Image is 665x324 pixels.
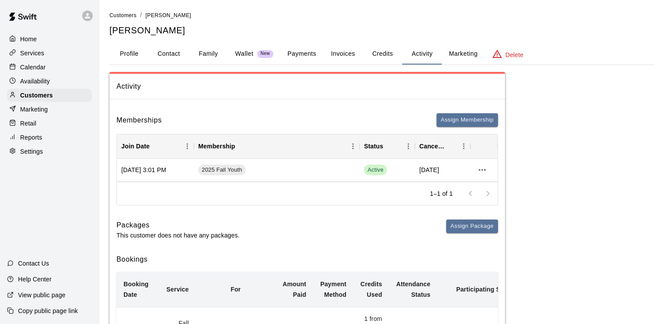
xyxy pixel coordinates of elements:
[475,162,490,177] button: more actions
[280,43,323,65] button: Payments
[364,166,387,174] span: Active
[116,115,162,126] h6: Memberships
[456,286,510,293] b: Participating Staff
[20,63,46,72] p: Calendar
[194,134,360,158] div: Membership
[18,259,49,268] p: Contact Us
[109,11,137,18] a: Customers
[109,43,149,65] button: Profile
[402,43,442,65] button: Activity
[320,281,346,298] b: Payment Method
[457,140,470,153] button: Menu
[140,11,142,20] li: /
[18,275,51,284] p: Help Center
[116,220,240,231] h6: Packages
[145,12,191,18] span: [PERSON_NAME]
[383,140,396,152] button: Sort
[235,140,247,152] button: Sort
[323,43,363,65] button: Invoices
[198,134,235,158] div: Membership
[181,140,194,153] button: Menu
[20,35,37,43] p: Home
[109,11,654,20] nav: breadcrumb
[7,61,92,74] a: Calendar
[116,254,498,265] h6: Bookings
[109,25,654,36] h5: [PERSON_NAME]
[189,43,228,65] button: Family
[360,281,382,298] b: Credits Used
[18,291,65,299] p: View public page
[109,43,654,65] div: basic tabs example
[446,220,498,233] button: Assign Package
[198,166,246,174] span: 2025 Fall Youth
[116,231,240,240] p: This customer does not have any packages.
[257,51,273,57] span: New
[20,133,42,142] p: Reports
[415,134,470,158] div: Cancel Date
[505,50,523,59] p: Delete
[149,43,189,65] button: Contact
[7,32,92,46] a: Home
[436,113,498,127] button: Assign Membership
[20,147,43,156] p: Settings
[20,105,48,114] p: Marketing
[20,91,53,100] p: Customers
[109,12,137,18] span: Customers
[419,166,439,174] span: [DATE]
[363,43,402,65] button: Credits
[167,286,189,293] b: Service
[346,140,360,153] button: Menu
[116,81,498,92] span: Activity
[198,165,248,175] a: 2025 Fall Youth
[7,89,92,102] a: Customers
[430,189,453,198] p: 1–1 of 1
[121,134,149,158] div: Join Date
[20,77,50,86] p: Availability
[402,140,415,153] button: Menu
[7,117,92,130] a: Retail
[231,286,241,293] b: For
[7,131,92,144] a: Reports
[360,134,415,158] div: Status
[20,119,36,128] p: Retail
[364,134,383,158] div: Status
[419,134,445,158] div: Cancel Date
[124,281,149,298] b: Booking Date
[117,159,194,182] div: [DATE] 3:01 PM
[7,103,92,116] a: Marketing
[235,49,254,58] p: Wallet
[445,140,457,152] button: Sort
[364,165,387,175] span: Active
[20,49,44,58] p: Services
[7,145,92,158] a: Settings
[7,47,92,60] a: Services
[283,281,306,298] b: Amount Paid
[117,134,194,158] div: Join Date
[18,306,78,315] p: Copy public page link
[149,140,162,152] button: Sort
[7,75,92,88] a: Availability
[396,281,430,298] b: Attendance Status
[442,43,484,65] button: Marketing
